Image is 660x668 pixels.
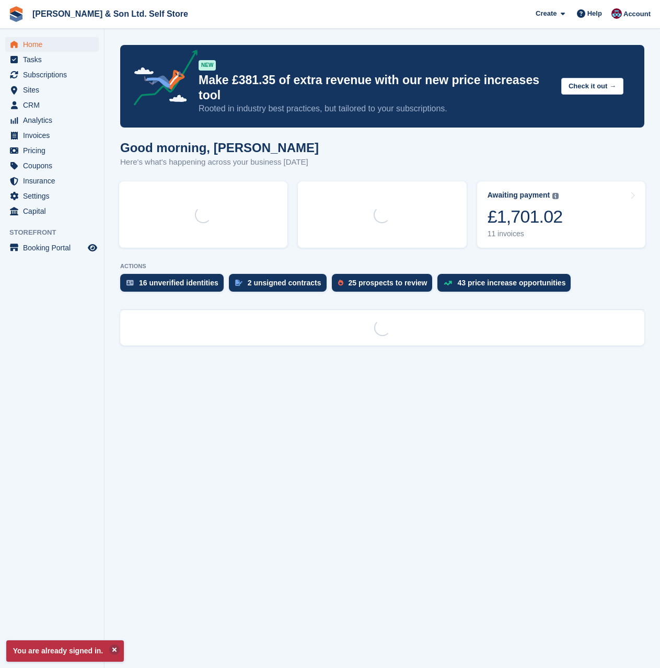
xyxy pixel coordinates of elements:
[623,9,651,19] span: Account
[23,67,86,82] span: Subscriptions
[23,37,86,52] span: Home
[611,8,622,19] img: Ben Tripp
[536,8,557,19] span: Create
[488,229,563,238] div: 11 invoices
[332,274,438,297] a: 25 prospects to review
[23,158,86,173] span: Coupons
[5,113,99,128] a: menu
[437,274,576,297] a: 43 price increase opportunities
[477,181,645,248] a: Awaiting payment £1,701.02 11 invoices
[5,52,99,67] a: menu
[199,103,553,114] p: Rooted in industry best practices, but tailored to your subscriptions.
[23,128,86,143] span: Invoices
[248,279,321,287] div: 2 unsigned contracts
[457,279,565,287] div: 43 price increase opportunities
[199,73,553,103] p: Make £381.35 of extra revenue with our new price increases tool
[120,156,319,168] p: Here's what's happening across your business [DATE]
[120,274,229,297] a: 16 unverified identities
[5,67,99,82] a: menu
[23,174,86,188] span: Insurance
[23,240,86,255] span: Booking Portal
[444,281,452,285] img: price_increase_opportunities-93ffe204e8149a01c8c9dc8f82e8f89637d9d84a8eef4429ea346261dce0b2c0.svg
[5,189,99,203] a: menu
[23,143,86,158] span: Pricing
[229,274,332,297] a: 2 unsigned contracts
[5,158,99,173] a: menu
[23,83,86,97] span: Sites
[139,279,218,287] div: 16 unverified identities
[338,280,343,286] img: prospect-51fa495bee0391a8d652442698ab0144808aea92771e9ea1ae160a38d050c398.svg
[5,37,99,52] a: menu
[8,6,24,22] img: stora-icon-8386f47178a22dfd0bd8f6a31ec36ba5ce8667c1dd55bd0f319d3a0aa187defe.svg
[86,241,99,254] a: Preview store
[587,8,602,19] span: Help
[126,280,134,286] img: verify_identity-adf6edd0f0f0b5bbfe63781bf79b02c33cf7c696d77639b501bdc392416b5a36.svg
[120,263,644,270] p: ACTIONS
[199,60,216,71] div: NEW
[488,206,563,227] div: £1,701.02
[125,50,198,109] img: price-adjustments-announcement-icon-8257ccfd72463d97f412b2fc003d46551f7dbcb40ab6d574587a9cd5c0d94...
[5,143,99,158] a: menu
[5,128,99,143] a: menu
[5,240,99,255] a: menu
[23,204,86,218] span: Capital
[23,113,86,128] span: Analytics
[23,52,86,67] span: Tasks
[5,83,99,97] a: menu
[120,141,319,155] h1: Good morning, [PERSON_NAME]
[349,279,427,287] div: 25 prospects to review
[5,174,99,188] a: menu
[235,280,242,286] img: contract_signature_icon-13c848040528278c33f63329250d36e43548de30e8caae1d1a13099fd9432cc5.svg
[5,98,99,112] a: menu
[6,640,124,662] p: You are already signed in.
[552,193,559,199] img: icon-info-grey-7440780725fd019a000dd9b08b2336e03edf1995a4989e88bcd33f0948082b44.svg
[561,78,623,95] button: Check it out →
[23,98,86,112] span: CRM
[488,191,550,200] div: Awaiting payment
[5,204,99,218] a: menu
[28,5,192,22] a: [PERSON_NAME] & Son Ltd. Self Store
[23,189,86,203] span: Settings
[9,227,104,238] span: Storefront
